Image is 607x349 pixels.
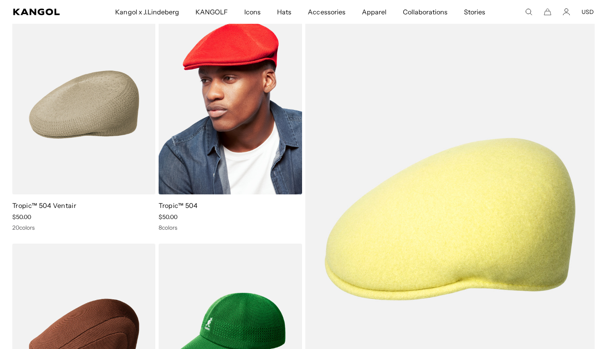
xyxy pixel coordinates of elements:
[13,9,76,15] a: Kangol
[159,15,302,194] img: Tropic™ 504
[525,8,532,16] summary: Search here
[12,201,76,210] a: Tropic™ 504 Ventair
[12,224,155,231] div: 20 colors
[544,8,551,16] button: Cart
[563,8,570,16] a: Account
[159,201,198,210] a: Tropic™ 504
[582,8,594,16] button: USD
[159,213,177,221] span: $50.00
[12,15,155,194] img: Tropic™ 504 Ventair
[12,213,31,221] span: $50.00
[159,224,302,231] div: 8 colors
